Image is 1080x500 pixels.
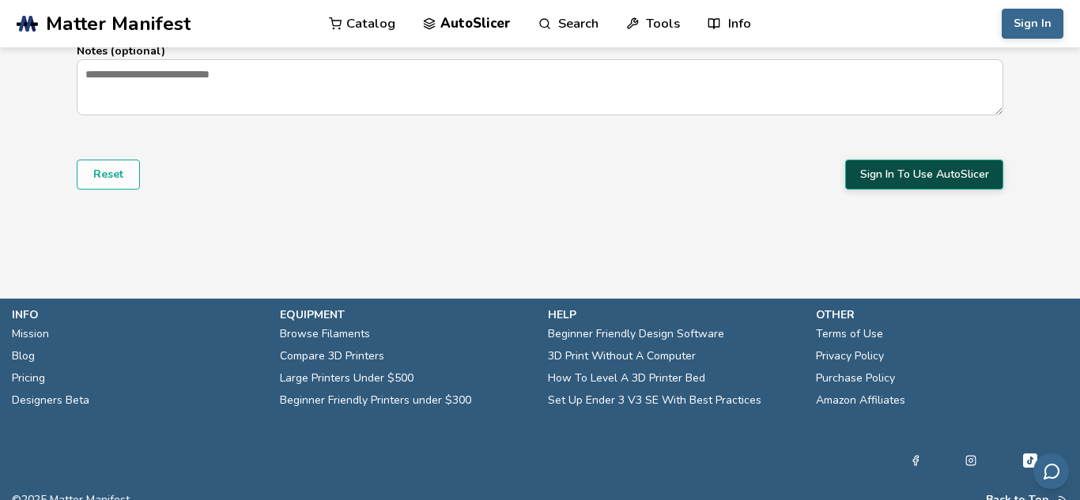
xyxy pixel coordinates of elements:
[77,60,1003,114] textarea: Notes (optional)
[816,367,895,389] a: Purchase Policy
[910,451,921,470] a: Facebook
[280,306,532,323] p: equipment
[1021,451,1040,470] a: Tiktok
[1002,9,1063,39] button: Sign In
[280,323,370,345] a: Browse Filaments
[12,306,264,323] p: info
[816,345,884,367] a: Privacy Policy
[77,43,1003,59] p: Notes (optional)
[12,323,49,345] a: Mission
[816,389,905,412] a: Amazon Affiliates
[548,306,800,323] p: help
[548,323,724,345] a: Beginner Friendly Design Software
[77,160,140,190] button: Reset
[548,389,761,412] a: Set Up Ender 3 V3 SE With Best Practices
[280,389,471,412] a: Beginner Friendly Printers under $300
[280,367,413,389] a: Large Printers Under $500
[12,345,35,367] a: Blog
[12,389,89,412] a: Designers Beta
[816,306,1068,323] p: other
[548,345,696,367] a: 3D Print Without A Computer
[46,13,191,35] span: Matter Manifest
[12,367,45,389] a: Pricing
[1033,453,1069,489] button: Send feedback via email
[548,367,705,389] a: How To Level A 3D Printer Bed
[965,451,976,470] a: Instagram
[845,160,1003,190] button: Sign In To Use AutoSlicer
[280,345,384,367] a: Compare 3D Printers
[816,323,883,345] a: Terms of Use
